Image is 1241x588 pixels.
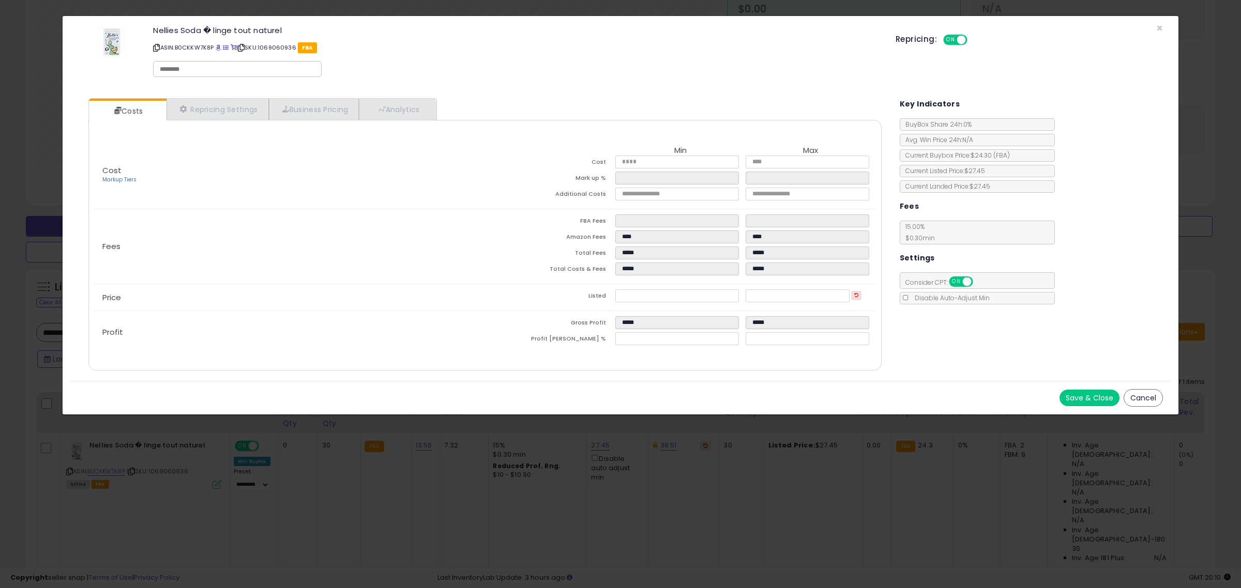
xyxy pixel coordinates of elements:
a: Markup Tiers [102,176,137,183]
a: Your listing only [231,43,236,52]
span: Disable Auto-Adjust Min [910,293,990,302]
td: Profit [PERSON_NAME] % [485,332,615,348]
span: OFF [971,277,988,286]
span: BuyBox Share 24h: 0% [900,120,972,129]
td: Amazon Fees [485,230,615,246]
span: ( FBA ) [993,151,1010,160]
button: Cancel [1124,389,1163,407]
td: Total Fees [485,246,615,262]
button: Save & Close [1060,390,1119,406]
h3: Nellies Soda � linge tout naturel [153,26,880,34]
td: Mark up % [485,172,615,188]
span: FBA [298,42,317,53]
span: $24.30 [971,151,1010,160]
td: Total Costs & Fees [485,262,615,278]
span: 15.00 % [900,222,935,242]
h5: Repricing: [896,35,937,43]
span: × [1156,21,1163,36]
p: Fees [94,242,485,251]
h5: Fees [900,200,919,213]
span: Consider CPT: [900,278,987,287]
td: FBA Fees [485,214,615,230]
td: Cost [485,156,615,172]
h5: Settings [900,252,935,265]
a: All offer listings [223,43,229,52]
td: Gross Profit [485,316,615,332]
span: $0.30 min [900,234,935,242]
span: Current Listed Price: $27.45 [900,166,985,175]
td: Listed [485,289,615,305]
a: Repricing Settings [167,99,269,120]
a: Costs [89,101,165,121]
a: Analytics [359,99,435,120]
h5: Key Indicators [900,98,960,111]
span: ON [944,36,957,44]
p: Price [94,293,485,302]
span: Current Landed Price: $27.45 [900,182,990,191]
span: ON [950,277,963,286]
td: Additional Costs [485,188,615,204]
a: BuyBox page [216,43,221,52]
th: Min [615,146,746,156]
th: Max [746,146,876,156]
span: OFF [966,36,982,44]
a: Business Pricing [269,99,359,120]
span: Current Buybox Price: [900,151,1010,160]
p: Cost [94,166,485,184]
p: ASIN: B0CKKW7K8P | SKU: 1069060936 [153,39,880,56]
span: Avg. Win Price 24h: N/A [900,135,973,144]
img: 31ZOUZbMU0L._SL60_.jpg [96,26,127,57]
p: Profit [94,328,485,336]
